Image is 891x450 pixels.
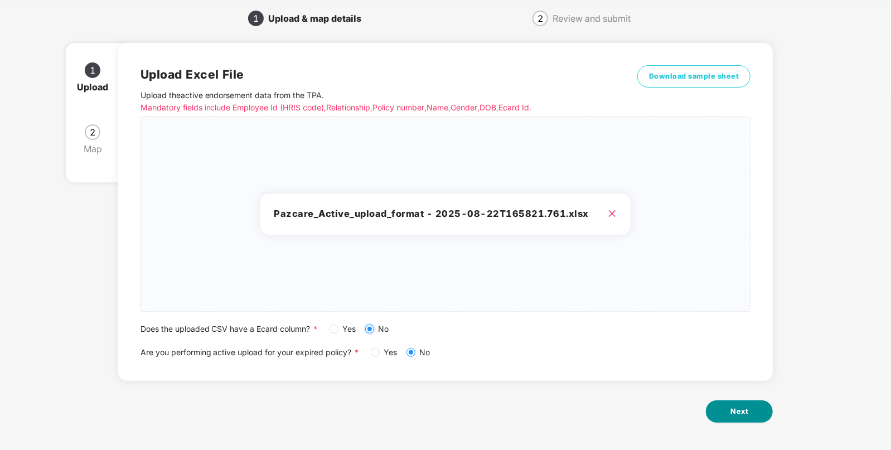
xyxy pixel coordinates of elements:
[415,346,435,359] span: No
[338,323,361,335] span: Yes
[553,9,631,27] div: Review and submit
[141,89,598,114] p: Upload the active endorsement data from the TPA .
[141,65,598,84] h2: Upload Excel File
[730,406,748,417] span: Next
[253,14,259,23] span: 1
[637,65,751,88] button: Download sample sheet
[90,128,95,137] span: 2
[608,209,617,218] span: close
[374,323,394,335] span: No
[649,71,739,82] span: Download sample sheet
[84,140,111,158] div: Map
[268,9,370,27] div: Upload & map details
[77,78,117,96] div: Upload
[141,346,751,359] div: Are you performing active upload for your expired policy?
[141,117,750,311] span: Pazcare_Active_upload_format - 2025-08-22T165821.761.xlsx close
[706,400,773,423] button: Next
[537,14,543,23] span: 2
[141,323,751,335] div: Does the uploaded CSV have a Ecard column?
[274,207,617,221] h3: Pazcare_Active_upload_format - 2025-08-22T165821.761.xlsx
[141,101,598,114] p: Mandatory fields include Employee Id (HRIS code), Relationship, Policy number, Name, Gender, DOB,...
[380,346,402,359] span: Yes
[90,66,95,75] span: 1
